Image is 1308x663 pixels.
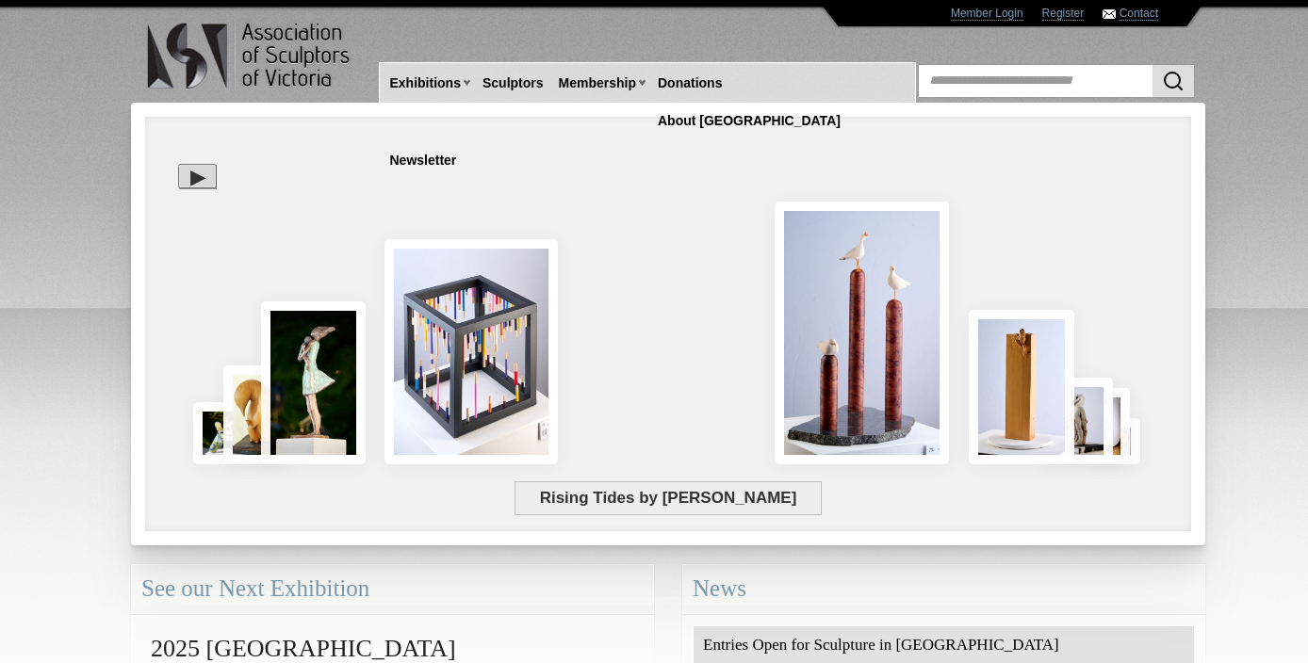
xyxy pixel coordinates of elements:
a: Register [1042,7,1085,21]
div: See our Next Exhibition [131,564,654,614]
img: Search [1162,70,1185,92]
div: News [682,564,1205,614]
a: Newsletter [383,143,465,178]
a: Membership [551,66,644,101]
img: Little Frog. Big Climb [969,310,1074,464]
a: Exhibitions [383,66,468,101]
a: Contact [1120,7,1158,21]
a: Member Login [951,7,1023,21]
img: logo.png [146,19,353,93]
a: About [GEOGRAPHIC_DATA] [650,104,848,138]
img: Rising Tides [775,202,949,464]
span: Rising Tides by [PERSON_NAME] [515,481,822,515]
img: Misaligned [384,239,558,464]
img: Contact ASV [1103,9,1116,19]
img: Let There Be Light [1039,378,1112,464]
img: Connection [261,301,366,464]
a: Donations [650,66,729,101]
a: Sculptors [475,66,551,101]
